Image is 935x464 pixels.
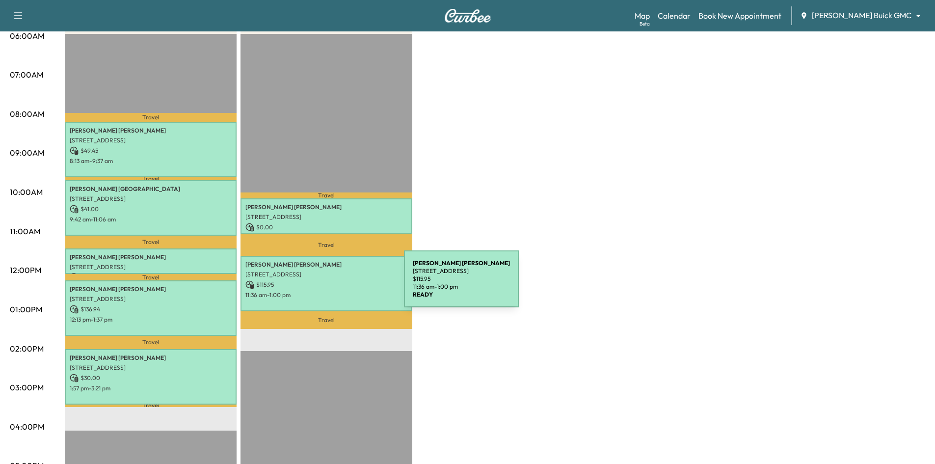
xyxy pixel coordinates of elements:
[10,147,44,159] p: 09:00AM
[70,285,232,293] p: [PERSON_NAME] [PERSON_NAME]
[70,216,232,223] p: 9:42 am - 11:06 am
[245,223,407,232] p: $ 0.00
[10,264,41,276] p: 12:00PM
[10,343,44,355] p: 02:00PM
[65,113,237,121] p: Travel
[70,205,232,214] p: $ 41.00
[698,10,781,22] a: Book New Appointment
[70,253,232,261] p: [PERSON_NAME] [PERSON_NAME]
[245,213,407,221] p: [STREET_ADDRESS]
[65,236,237,248] p: Travel
[70,364,232,372] p: [STREET_ADDRESS]
[240,311,412,329] p: Travel
[240,192,412,198] p: Travel
[10,382,44,393] p: 03:00PM
[812,10,911,21] span: [PERSON_NAME] Buick GMC
[70,263,232,271] p: [STREET_ADDRESS]
[10,108,44,120] p: 08:00AM
[10,225,40,237] p: 11:00AM
[70,127,232,135] p: [PERSON_NAME] [PERSON_NAME]
[10,69,43,81] p: 07:00AM
[640,20,650,27] div: Beta
[70,273,232,282] p: $ 30.00
[444,9,491,23] img: Curbee Logo
[70,384,232,392] p: 1:57 pm - 3:21 pm
[245,280,407,289] p: $ 115.95
[635,10,650,22] a: MapBeta
[70,157,232,165] p: 8:13 am - 9:37 am
[240,234,412,255] p: Travel
[658,10,691,22] a: Calendar
[65,336,237,349] p: Travel
[70,316,232,324] p: 12:13 pm - 1:37 pm
[70,374,232,382] p: $ 30.00
[70,136,232,144] p: [STREET_ADDRESS]
[70,305,232,314] p: $ 136.94
[245,203,407,211] p: [PERSON_NAME] [PERSON_NAME]
[65,177,237,181] p: Travel
[245,291,407,299] p: 11:36 am - 1:00 pm
[65,405,237,407] p: Travel
[245,261,407,269] p: [PERSON_NAME] [PERSON_NAME]
[70,195,232,203] p: [STREET_ADDRESS]
[10,421,44,433] p: 04:00PM
[70,354,232,362] p: [PERSON_NAME] [PERSON_NAME]
[70,185,232,193] p: [PERSON_NAME] [GEOGRAPHIC_DATA]
[10,303,42,315] p: 01:00PM
[70,146,232,155] p: $ 49.45
[70,295,232,303] p: [STREET_ADDRESS]
[10,30,44,42] p: 06:00AM
[10,186,43,198] p: 10:00AM
[245,271,407,278] p: [STREET_ADDRESS]
[65,274,237,280] p: Travel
